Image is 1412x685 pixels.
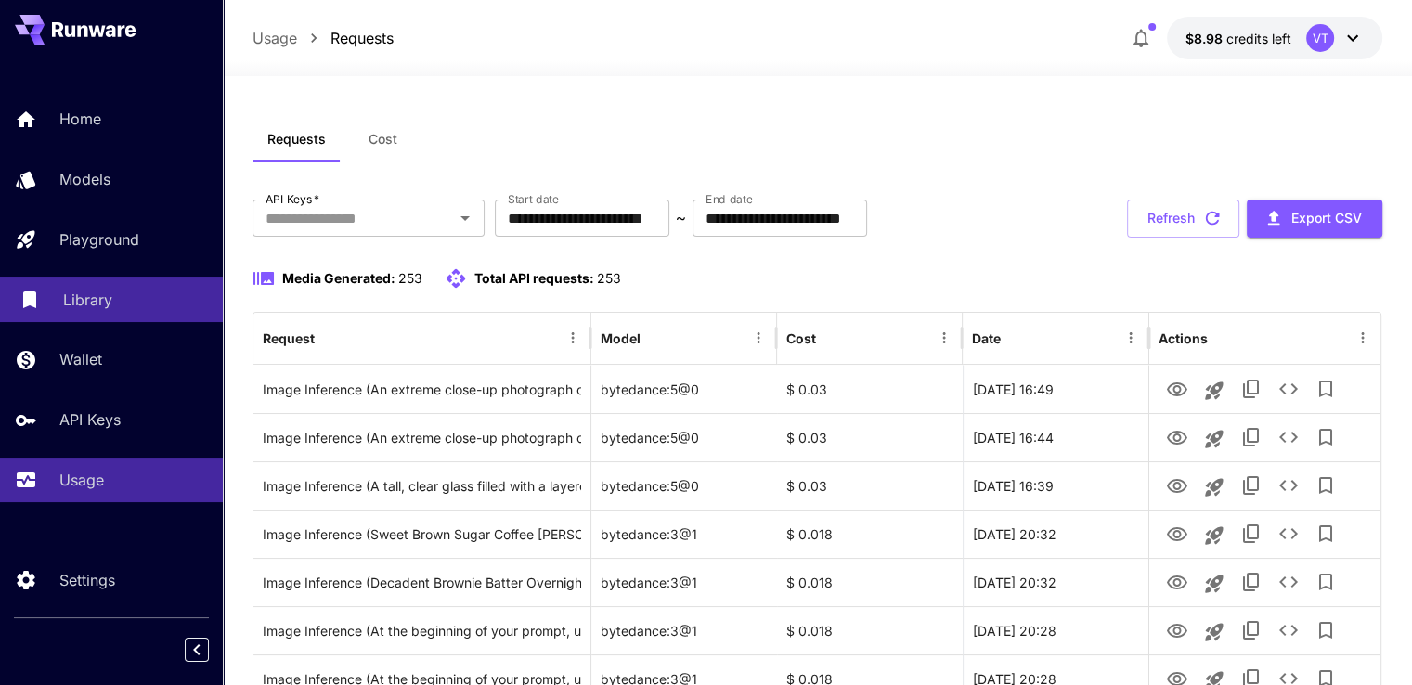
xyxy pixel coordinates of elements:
[777,413,963,461] div: $ 0.03
[263,607,581,654] div: Click to copy prompt
[369,131,397,148] span: Cost
[1196,372,1233,409] button: Launch in playground
[59,348,102,370] p: Wallet
[963,510,1148,558] div: 25 Sep, 2025 20:32
[1319,596,1412,685] iframe: Chat Widget
[1196,614,1233,651] button: Launch in playground
[786,330,816,346] div: Cost
[777,365,963,413] div: $ 0.03
[591,510,777,558] div: bytedance:3@1
[282,270,395,286] span: Media Generated:
[1196,420,1233,458] button: Launch in playground
[1233,515,1270,552] button: Copy TaskUUID
[963,461,1148,510] div: 26 Sep, 2025 16:39
[1319,596,1412,685] div: Widget de chat
[777,558,963,606] div: $ 0.018
[508,191,559,207] label: Start date
[474,270,594,286] span: Total API requests:
[1185,31,1226,46] span: $8.98
[591,606,777,654] div: bytedance:3@1
[560,325,586,351] button: Menu
[1159,466,1196,504] button: View
[398,270,422,286] span: 253
[1159,330,1208,346] div: Actions
[1233,370,1270,407] button: Copy TaskUUID
[1159,562,1196,601] button: View
[317,325,343,351] button: Sort
[263,414,581,461] div: Click to copy prompt
[263,366,581,413] div: Click to copy prompt
[777,461,963,510] div: $ 0.03
[266,191,319,207] label: API Keys
[1270,563,1307,601] button: See details
[452,205,478,231] button: Open
[1159,369,1196,407] button: View
[1270,467,1307,504] button: See details
[1270,419,1307,456] button: See details
[59,569,115,591] p: Settings
[591,413,777,461] div: bytedance:5@0
[1247,200,1382,238] button: Export CSV
[263,462,581,510] div: Click to copy prompt
[1307,563,1344,601] button: Add to library
[818,325,844,351] button: Sort
[1118,325,1144,351] button: Menu
[591,558,777,606] div: bytedance:3@1
[601,330,641,346] div: Model
[745,325,771,351] button: Menu
[263,511,581,558] div: Click to copy prompt
[642,325,668,351] button: Sort
[1226,31,1291,46] span: credits left
[1233,563,1270,601] button: Copy TaskUUID
[1307,515,1344,552] button: Add to library
[1233,467,1270,504] button: Copy TaskUUID
[972,330,1001,346] div: Date
[777,606,963,654] div: $ 0.018
[1159,611,1196,649] button: View
[963,558,1148,606] div: 25 Sep, 2025 20:32
[597,270,621,286] span: 253
[263,559,581,606] div: Click to copy prompt
[1185,29,1291,48] div: $8.98072
[591,365,777,413] div: bytedance:5@0
[1167,17,1382,59] button: $8.98072VT
[1003,325,1029,351] button: Sort
[185,638,209,662] button: Collapse sidebar
[706,191,752,207] label: End date
[1196,565,1233,602] button: Launch in playground
[263,330,315,346] div: Request
[1196,517,1233,554] button: Launch in playground
[1270,370,1307,407] button: See details
[1307,612,1344,649] button: Add to library
[1233,419,1270,456] button: Copy TaskUUID
[267,131,326,148] span: Requests
[1307,467,1344,504] button: Add to library
[1270,612,1307,649] button: See details
[330,27,394,49] a: Requests
[1307,419,1344,456] button: Add to library
[253,27,297,49] a: Usage
[59,408,121,431] p: API Keys
[1196,469,1233,506] button: Launch in playground
[1307,370,1344,407] button: Add to library
[1350,325,1376,351] button: Menu
[931,325,957,351] button: Menu
[591,461,777,510] div: bytedance:5@0
[199,633,223,666] div: Collapse sidebar
[777,510,963,558] div: $ 0.018
[1159,514,1196,552] button: View
[253,27,394,49] nav: breadcrumb
[1306,24,1334,52] div: VT
[1127,200,1239,238] button: Refresh
[59,168,110,190] p: Models
[676,207,686,229] p: ~
[963,413,1148,461] div: 26 Sep, 2025 16:44
[63,289,112,311] p: Library
[1233,612,1270,649] button: Copy TaskUUID
[59,108,101,130] p: Home
[1159,418,1196,456] button: View
[59,228,139,251] p: Playground
[963,606,1148,654] div: 25 Sep, 2025 20:28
